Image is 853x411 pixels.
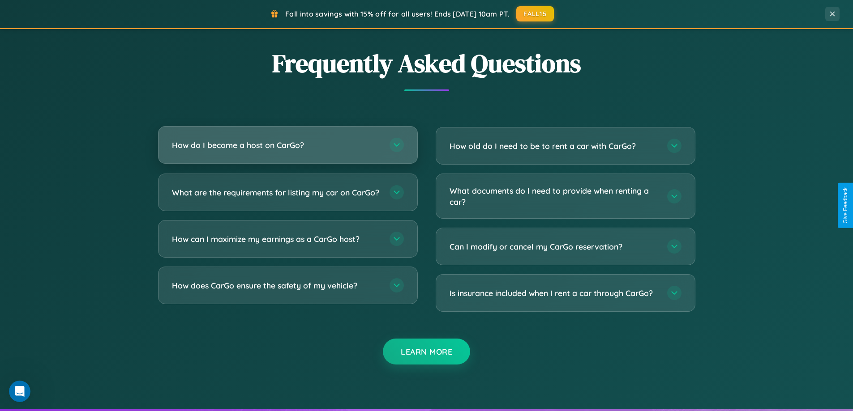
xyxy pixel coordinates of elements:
h3: How do I become a host on CarGo? [172,140,381,151]
h3: How can I maximize my earnings as a CarGo host? [172,233,381,245]
h3: How does CarGo ensure the safety of my vehicle? [172,280,381,291]
h2: Frequently Asked Questions [158,46,695,81]
h3: What are the requirements for listing my car on CarGo? [172,187,381,198]
button: Learn More [383,339,470,364]
iframe: Intercom live chat [9,381,30,402]
h3: Is insurance included when I rent a car through CarGo? [450,288,658,299]
h3: What documents do I need to provide when renting a car? [450,185,658,207]
h3: How old do I need to be to rent a car with CarGo? [450,140,658,152]
button: FALL15 [516,6,554,21]
span: Fall into savings with 15% off for all users! Ends [DATE] 10am PT. [285,9,510,18]
div: Give Feedback [842,187,849,224]
h3: Can I modify or cancel my CarGo reservation? [450,241,658,252]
